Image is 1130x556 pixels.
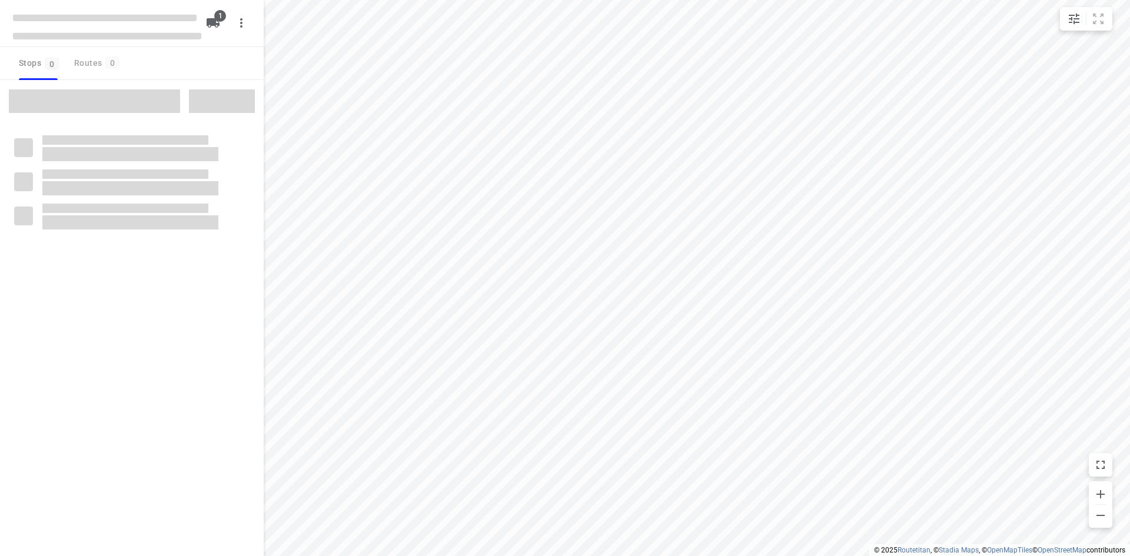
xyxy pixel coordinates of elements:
[1038,546,1086,554] a: OpenStreetMap
[898,546,930,554] a: Routetitan
[987,546,1032,554] a: OpenMapTiles
[1062,7,1086,31] button: Map settings
[1060,7,1112,31] div: small contained button group
[874,546,1125,554] li: © 2025 , © , © © contributors
[939,546,979,554] a: Stadia Maps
